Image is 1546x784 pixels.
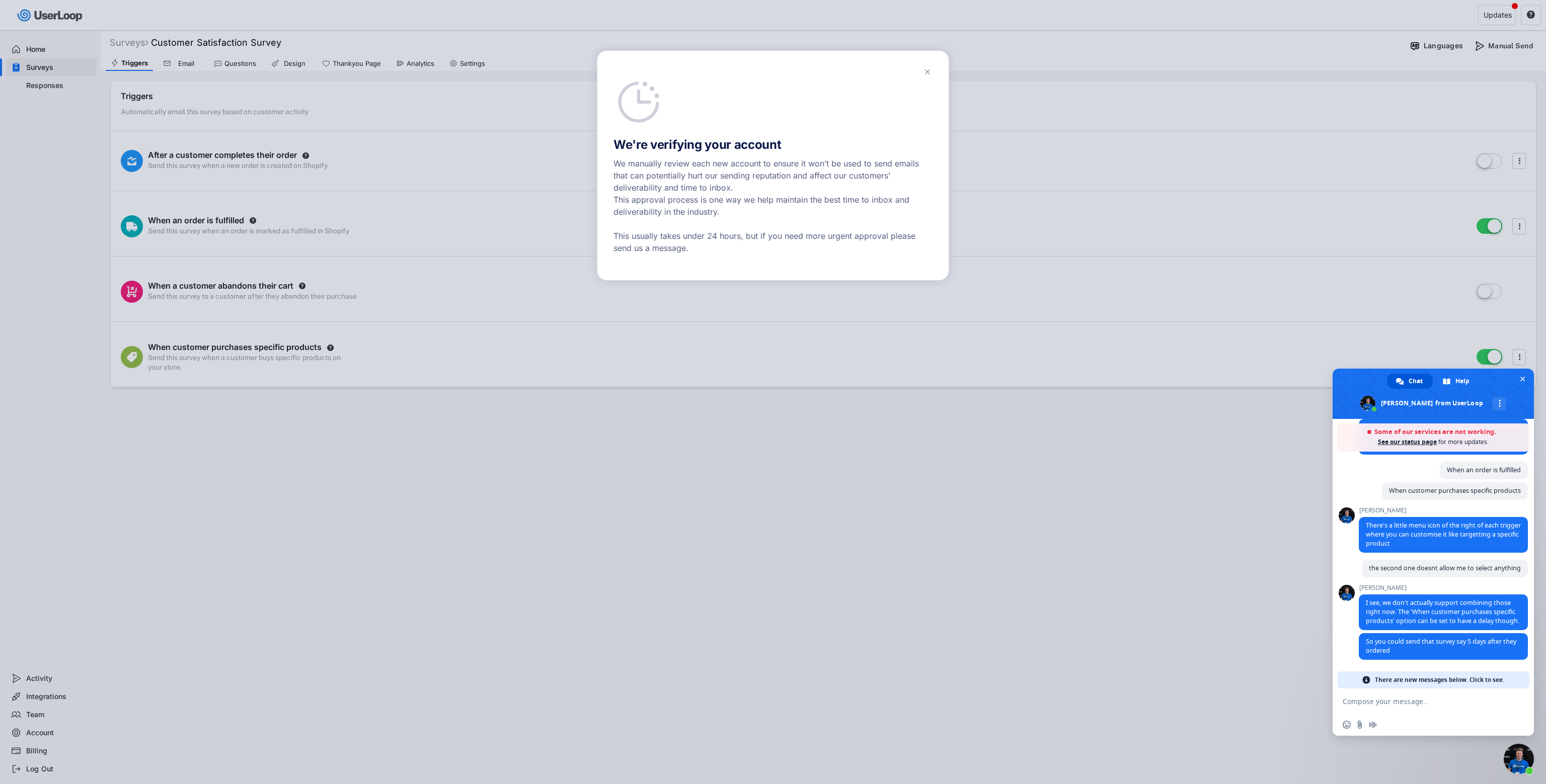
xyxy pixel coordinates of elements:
span: Insert an emoji [1343,721,1351,729]
span: Close chat [1517,374,1528,384]
a: See our status page [1378,438,1437,446]
span: I see, we don't actually support combining those right now. The 'When customer purchases specific... [1366,598,1519,625]
div: Close chat [1504,744,1534,774]
span: Help [1455,374,1470,389]
span: There's a little menu icon of the right of each trigger where you can customise it like targettin... [1366,521,1521,548]
span: When customer purchases specific products [1389,486,1521,495]
span: [PERSON_NAME] [1359,584,1528,591]
textarea: Compose your message... [1343,697,1502,706]
h4: We're verifying your account [613,137,781,152]
span: Chat [1409,374,1423,389]
div: Chat [1387,374,1433,389]
span: Send a file [1356,721,1364,729]
h6: We manually review each new account to ensure it won’t be used to send emails that can potentiall... [613,157,933,254]
span: the second one doesnt allow me to select anything [1369,564,1521,572]
span: for more updates. [1342,439,1524,446]
div: Help [1434,374,1480,389]
span: Audio message [1369,721,1377,729]
span: If you create a new survey with the type 'email' then head to the triggers section you can see a ... [1366,423,1519,450]
span: [PERSON_NAME] [1359,507,1528,514]
div: More channels [1493,397,1506,410]
span: Some of our services are not working. [1342,428,1524,436]
span: So you could send that survey say 5 days after they ordered [1366,637,1516,655]
span: There are new messages below. Click to see. [1375,671,1504,688]
span: When an order is fulfilled [1447,466,1521,474]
